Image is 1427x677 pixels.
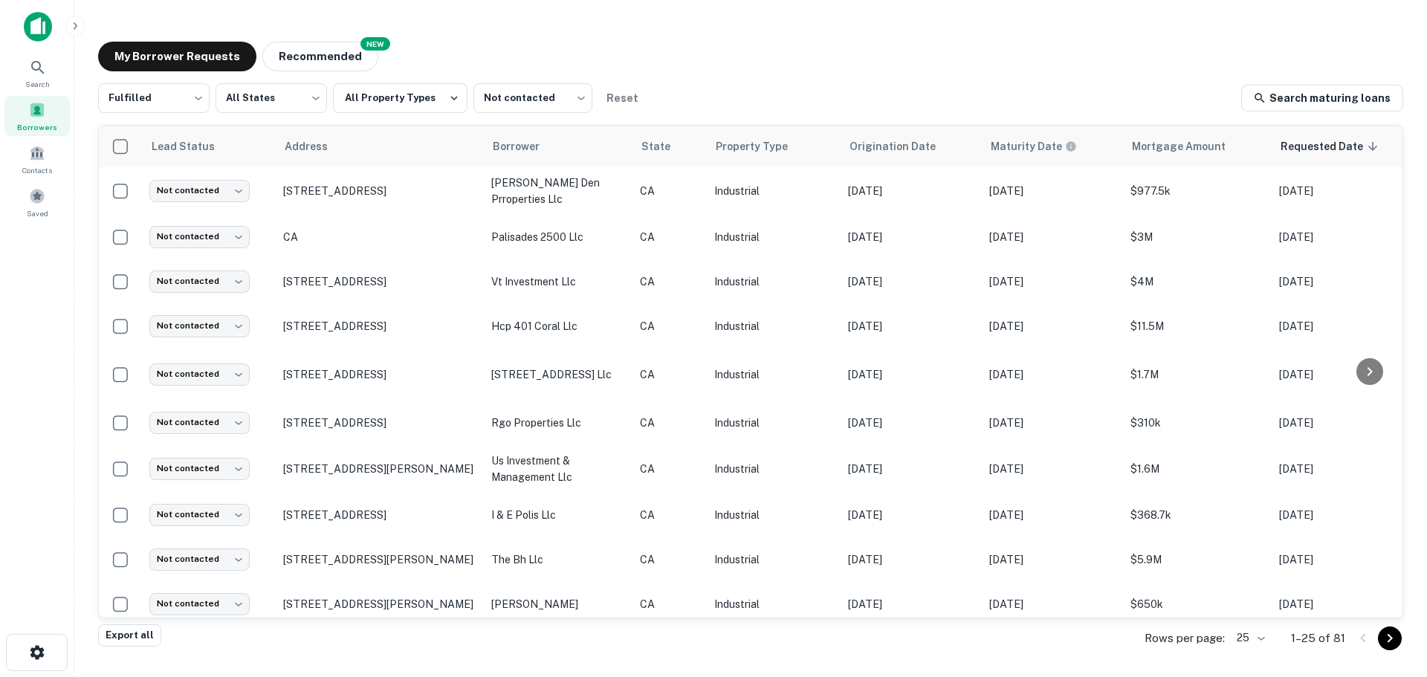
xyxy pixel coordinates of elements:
a: Borrowers [4,96,70,136]
p: [DATE] [848,461,974,477]
span: Property Type [716,137,807,155]
p: $11.5M [1130,318,1264,334]
p: hcp 401 coral llc [491,318,625,334]
p: CA [640,366,699,383]
a: Search maturing loans [1241,85,1403,111]
button: Go to next page [1378,626,1402,650]
p: Industrial [714,366,833,383]
p: [STREET_ADDRESS] [283,368,476,381]
p: [STREET_ADDRESS] [283,275,476,288]
span: Maturity dates displayed may be estimated. Please contact the lender for the most accurate maturi... [991,138,1096,155]
button: Recommended [262,42,378,71]
p: [STREET_ADDRESS][PERSON_NAME] [283,462,476,476]
p: $977.5k [1130,183,1264,199]
div: Not contacted [149,363,250,385]
p: CA [640,318,699,334]
p: the bh llc [491,551,625,568]
th: Mortgage Amount [1123,126,1272,167]
p: Industrial [714,273,833,290]
th: State [632,126,707,167]
p: [DATE] [848,366,974,383]
p: $368.7k [1130,507,1264,523]
div: Maturity dates displayed may be estimated. Please contact the lender for the most accurate maturi... [991,138,1077,155]
p: [DATE] [1279,551,1405,568]
p: $5.9M [1130,551,1264,568]
th: Requested Date [1272,126,1413,167]
a: Contacts [4,139,70,179]
p: [DATE] [989,318,1116,334]
span: Search [25,78,50,90]
p: [DATE] [989,183,1116,199]
div: Not contacted [149,180,250,201]
div: Not contacted [149,504,250,525]
p: Industrial [714,318,833,334]
th: Property Type [707,126,841,167]
p: [DATE] [989,461,1116,477]
p: [STREET_ADDRESS][PERSON_NAME] [283,597,476,611]
p: [STREET_ADDRESS] [283,320,476,333]
div: Not contacted [473,79,592,117]
span: Mortgage Amount [1132,137,1245,155]
p: $1.6M [1130,461,1264,477]
h6: Maturity Date [991,138,1062,155]
span: Lead Status [151,137,234,155]
div: NEW [360,37,390,51]
div: 25 [1231,627,1267,649]
p: [STREET_ADDRESS] [283,416,476,430]
p: Industrial [714,551,833,568]
p: [DATE] [848,507,974,523]
div: Not contacted [149,458,250,479]
p: [DATE] [1279,229,1405,245]
th: Lead Status [142,126,276,167]
p: [DATE] [989,415,1116,431]
p: [DATE] [1279,183,1405,199]
p: [DATE] [1279,366,1405,383]
div: Not contacted [149,593,250,615]
p: [STREET_ADDRESS] [283,508,476,522]
a: Search [4,53,70,93]
p: [PERSON_NAME] [491,596,625,612]
th: Address [276,126,484,167]
p: us investment & management llc [491,453,625,485]
span: Borrower [493,137,559,155]
div: Not contacted [149,226,250,247]
p: [DATE] [1279,318,1405,334]
p: [DATE] [989,507,1116,523]
p: [DATE] [1279,273,1405,290]
p: CA [640,596,699,612]
p: [DATE] [1279,461,1405,477]
p: CA [640,229,699,245]
span: Contacts [22,164,52,176]
p: CA [640,461,699,477]
div: All States [216,79,327,117]
th: Borrower [484,126,632,167]
p: [DATE] [848,318,974,334]
p: palisades 2500 llc [491,229,625,245]
span: Saved [27,207,48,219]
p: [DATE] [989,596,1116,612]
div: Not contacted [149,412,250,433]
p: CA [640,551,699,568]
p: Industrial [714,183,833,199]
p: [DATE] [848,551,974,568]
p: [DATE] [1279,507,1405,523]
div: Chat Widget [1353,558,1427,629]
span: State [641,137,690,155]
p: rgo properties llc [491,415,625,431]
p: Industrial [714,461,833,477]
div: Not contacted [149,271,250,292]
span: Requested Date [1281,137,1382,155]
p: [STREET_ADDRESS] llc [491,366,625,383]
p: Industrial [714,596,833,612]
p: $4M [1130,273,1264,290]
p: CA [283,230,476,244]
p: [DATE] [848,596,974,612]
span: Borrowers [17,121,57,133]
p: [DATE] [848,183,974,199]
p: [DATE] [848,273,974,290]
p: CA [640,507,699,523]
p: Rows per page: [1145,629,1225,647]
p: [STREET_ADDRESS][PERSON_NAME] [283,553,476,566]
button: Export all [98,624,161,647]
